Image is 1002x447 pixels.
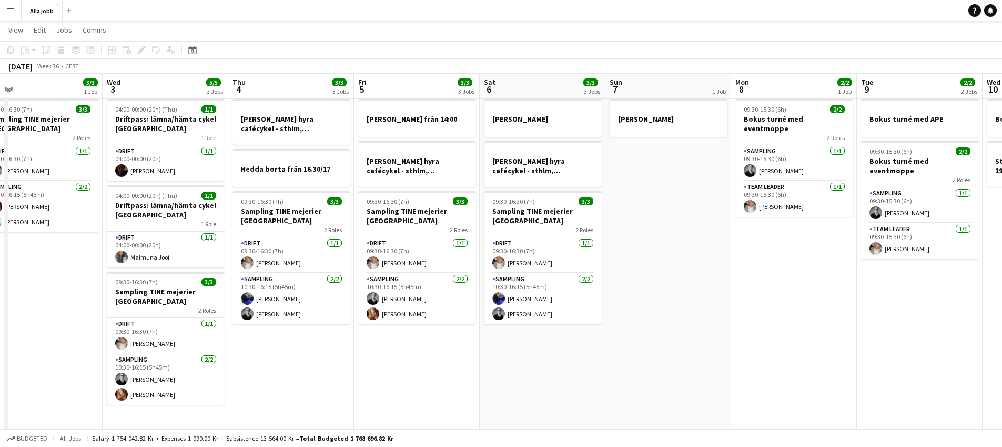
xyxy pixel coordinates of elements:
[22,1,63,21] button: Alla jobb
[17,435,47,442] span: Budgeted
[8,61,33,72] div: [DATE]
[56,25,72,35] span: Jobs
[34,25,46,35] span: Edit
[35,62,61,70] span: Week 36
[65,62,79,70] div: CEST
[78,23,110,37] a: Comms
[58,434,83,442] span: All jobs
[52,23,76,37] a: Jobs
[4,23,27,37] a: View
[83,25,106,35] span: Comms
[29,23,50,37] a: Edit
[5,433,49,444] button: Budgeted
[8,25,23,35] span: View
[299,434,393,442] span: Total Budgeted 1 768 696.82 kr
[92,434,393,442] div: Salary 1 754 042.82 kr + Expenses 1 090.00 kr + Subsistence 13 564.00 kr =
